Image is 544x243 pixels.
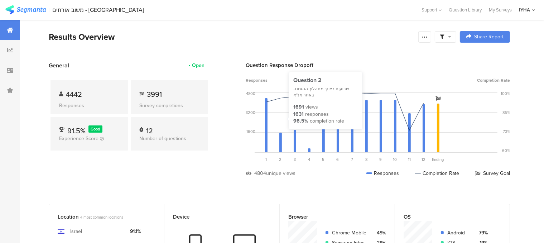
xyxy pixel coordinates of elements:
div: 1631 [293,111,304,118]
span: 3 [294,157,296,162]
span: 4442 [66,89,82,100]
div: Support [422,4,442,15]
div: Completion Rate [415,170,459,177]
span: 12 [422,157,426,162]
div: 100% [501,91,510,96]
div: Survey completions [139,102,199,109]
div: 12 [146,125,153,133]
span: 3991 [147,89,162,100]
div: 73% [503,129,510,134]
div: Responses [366,170,399,177]
div: 3200 [246,110,255,115]
span: Experience Score [59,135,98,142]
span: General [49,61,69,70]
span: 8 [365,157,367,162]
img: segmanta logo [5,5,46,14]
div: 1600 [246,129,255,134]
span: 11 [408,157,411,162]
div: Results Overview [49,30,415,43]
div: 49% [374,229,386,237]
div: שביעות רצונך מתהליך ההזמנה באתר אנ"א [293,86,358,98]
div: Location [58,213,144,221]
div: Chrome Mobile [332,229,368,237]
div: 1691 [293,104,304,111]
div: Responses [59,102,119,109]
div: OS [404,213,489,221]
span: Share Report [474,34,504,39]
div: completion rate [310,118,344,125]
span: 1 [265,157,267,162]
div: 4804 [254,170,266,177]
div: unique views [266,170,295,177]
div: Question 2 [293,76,358,84]
span: 10 [393,157,397,162]
span: 9 [380,157,382,162]
div: 86% [502,110,510,115]
div: Survey Goal [475,170,510,177]
div: Open [192,62,204,69]
div: responses [305,111,329,118]
div: Question Response Dropoff [246,61,510,69]
div: IYHA [519,6,530,13]
div: Browser [288,213,374,221]
div: 4800 [246,91,255,96]
span: Completion Rate [477,77,510,84]
div: Android [447,229,470,237]
span: 4 [308,157,310,162]
a: Question Library [445,6,485,13]
div: 91.1% [130,228,141,235]
div: משוב אורחים - [GEOGRAPHIC_DATA] [53,6,144,13]
div: 96.5% [293,118,308,125]
div: | [49,6,50,14]
a: My Surveys [485,6,515,13]
span: 4 most common locations [80,214,123,220]
span: Number of questions [139,135,186,142]
span: 6 [337,157,339,162]
span: 5 [322,157,325,162]
div: Ending [431,157,445,162]
span: Responses [246,77,268,84]
span: 2 [279,157,282,162]
div: Device [173,213,259,221]
div: views [305,104,318,111]
div: Israel [70,228,82,235]
div: 60% [502,148,510,153]
span: 91.5% [67,125,86,136]
span: Good [91,126,100,132]
div: 79% [475,229,488,237]
span: 7 [351,157,353,162]
i: Survey Goal [435,96,441,101]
